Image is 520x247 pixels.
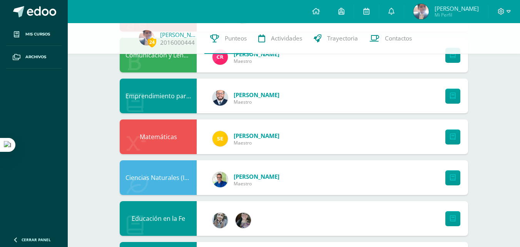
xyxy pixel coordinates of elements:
span: [PERSON_NAME] [234,132,279,139]
span: Mis cursos [25,31,50,37]
a: Mis cursos [6,23,62,46]
a: Punteos [204,23,252,54]
img: eaa624bfc361f5d4e8a554d75d1a3cf6.png [212,90,228,106]
a: [PERSON_NAME] [160,31,199,39]
span: Cerrar panel [22,237,51,242]
div: Comunicación y Lenguaje, Idioma Español [120,38,197,72]
span: Mi Perfil [435,12,479,18]
a: Contactos [364,23,418,54]
span: Archivos [25,54,46,60]
a: Actividades [252,23,308,54]
img: cba4c69ace659ae4cf02a5761d9a2473.png [212,213,228,228]
img: 5c1d6e0b6d51fe301902b7293f394704.png [413,4,429,19]
a: 2016000444 [160,39,195,47]
span: Maestro [234,180,279,187]
span: Punteos [225,34,247,42]
span: Trayectoria [327,34,358,42]
div: Ciencias Naturales (Introducción a la Biología) [120,160,197,195]
span: [PERSON_NAME] [234,173,279,180]
img: ab28fb4d7ed199cf7a34bbef56a79c5b.png [212,49,228,65]
span: Contactos [385,34,412,42]
img: 03c2987289e60ca238394da5f82a525a.png [212,131,228,146]
span: [PERSON_NAME] [234,91,279,99]
span: Maestro [234,139,279,146]
div: Emprendimiento para la Productividad [120,79,197,113]
a: Archivos [6,46,62,69]
a: Trayectoria [308,23,364,54]
img: 5c1d6e0b6d51fe301902b7293f394704.png [139,30,154,45]
span: Actividades [271,34,302,42]
div: Matemáticas [120,119,197,154]
img: 8322e32a4062cfa8b237c59eedf4f548.png [236,213,251,228]
span: [PERSON_NAME] [435,5,479,12]
span: Maestro [234,99,279,105]
div: Educación en la Fe [120,201,197,236]
span: Maestro [234,58,279,64]
span: 24 [148,37,156,47]
img: 692ded2a22070436d299c26f70cfa591.png [212,172,228,187]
